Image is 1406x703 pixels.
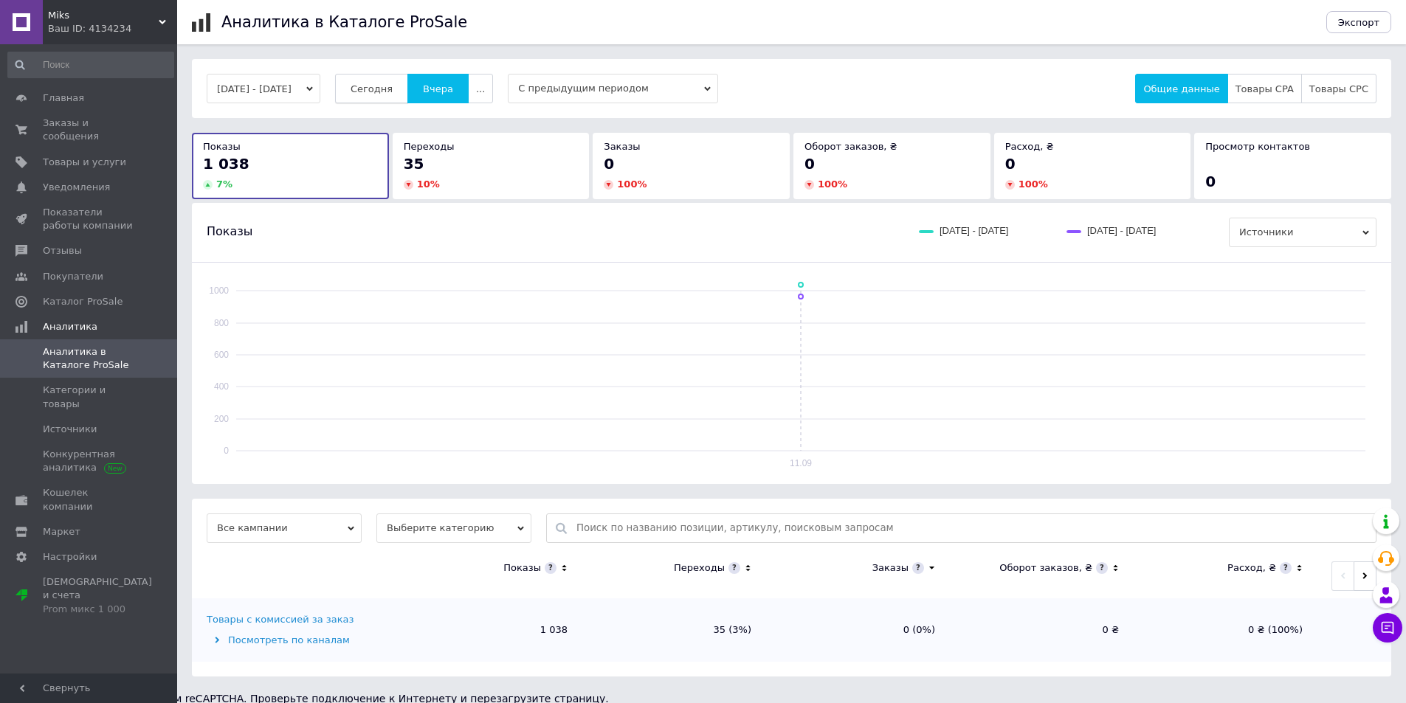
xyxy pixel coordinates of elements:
span: 35 [404,155,424,173]
span: Просмотр контактов [1205,141,1310,152]
span: ... [476,83,485,94]
span: 1 038 [203,155,249,173]
span: Расход, ₴ [1005,141,1054,152]
div: Оборот заказов, ₴ [999,561,1092,575]
span: 100 % [617,179,647,190]
span: Кошелек компании [43,486,137,513]
span: Вчера [423,83,453,94]
text: 1000 [209,285,229,296]
div: Заказы [872,561,909,575]
span: Аналитика [43,320,97,333]
div: Переходы [674,561,725,575]
span: 100 % [818,179,847,190]
div: Посмотреть по каналам [207,634,395,647]
input: Поиск [7,52,174,78]
td: 0 ₴ (100%) [1134,598,1317,662]
span: Показы [203,141,241,152]
span: Аналитика в Каталоге ProSale [43,345,137,372]
div: Prom микс 1 000 [43,603,152,616]
text: 800 [214,318,229,328]
div: Показы [503,561,541,575]
span: Общие данные [1143,83,1219,94]
td: 35 (3%) [582,598,766,662]
text: 0 [224,446,229,456]
span: Показы [207,224,252,240]
span: Экспорт [1338,17,1379,28]
span: 0 [1205,173,1216,190]
button: Вчера [407,74,469,103]
button: Чат с покупателем [1373,613,1402,643]
div: Товары с комиссией за заказ [207,613,354,626]
input: Поиск по названию позиции, артикулу, поисковым запросам [576,514,1368,542]
span: Источники [1229,218,1376,247]
td: 0 ₴ [950,598,1134,662]
span: 100 % [1019,179,1048,190]
button: Товары CPC [1301,74,1376,103]
button: Товары CPA [1227,74,1302,103]
span: Все кампании [207,513,362,543]
span: Показатели работы компании [43,206,137,232]
td: 1 038 [399,598,582,662]
div: Ваш ID: 4134234 [48,22,177,35]
span: Переходы [404,141,455,152]
span: [DEMOGRAPHIC_DATA] и счета [43,575,152,616]
span: Отзывы [43,244,82,257]
span: Категории и товары [43,384,137,410]
text: 600 [214,350,229,360]
button: Сегодня [335,74,408,103]
span: Товары CPC [1309,83,1368,94]
button: Экспорт [1326,11,1391,33]
span: Главная [43,91,84,105]
span: Выберите категорию [376,513,531,543]
span: 0 [804,155,815,173]
h1: Аналитика в Каталоге ProSale [221,13,467,31]
span: 0 [1005,155,1016,173]
span: Заказы [604,141,640,152]
text: 400 [214,381,229,392]
text: 200 [214,414,229,424]
span: Настройки [43,550,97,564]
span: Конкурентная аналитика [43,448,137,474]
span: Товары и услуги [43,156,126,169]
span: Miks [48,9,159,22]
span: Маркет [43,525,80,538]
button: ... [468,74,493,103]
span: Сегодня [351,83,393,94]
span: 10 % [417,179,440,190]
span: Источники [43,423,97,436]
button: [DATE] - [DATE] [207,74,320,103]
div: Расход, ₴ [1227,561,1276,575]
span: Заказы и сообщения [43,117,137,143]
text: 11.09 [790,458,812,468]
span: Уведомления [43,181,110,194]
span: Покупатели [43,270,103,283]
button: Общие данные [1135,74,1227,103]
span: Оборот заказов, ₴ [804,141,897,152]
span: 7 % [216,179,232,190]
td: 0 (0%) [766,598,950,662]
span: Товары CPA [1236,83,1294,94]
span: Каталог ProSale [43,295,123,308]
span: С предыдущим периодом [508,74,718,103]
span: 0 [604,155,614,173]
